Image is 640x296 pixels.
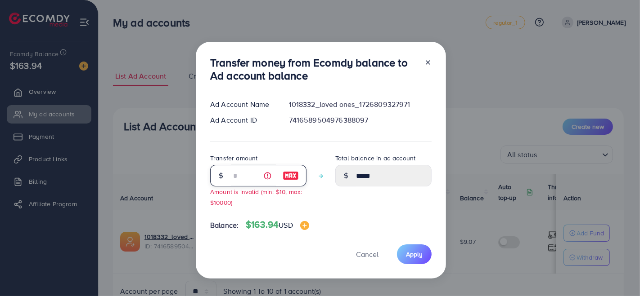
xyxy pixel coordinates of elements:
small: Amount is invalid (min: $10, max: $10000) [210,187,302,206]
div: Ad Account ID [203,115,282,125]
span: USD [279,220,293,230]
button: Cancel [345,244,390,264]
span: Apply [406,250,423,259]
div: Ad Account Name [203,99,282,110]
span: Balance: [210,220,239,230]
iframe: Chat [602,256,633,289]
div: 1018332_loved ones_1726809327971 [282,99,439,110]
div: 7416589504976388097 [282,115,439,125]
img: image [300,221,309,230]
label: Total balance in ad account [335,154,415,163]
button: Apply [397,244,432,264]
img: image [283,170,299,181]
h3: Transfer money from Ecomdy balance to Ad account balance [210,56,417,82]
h4: $163.94 [246,219,309,230]
span: Cancel [356,249,379,259]
label: Transfer amount [210,154,257,163]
